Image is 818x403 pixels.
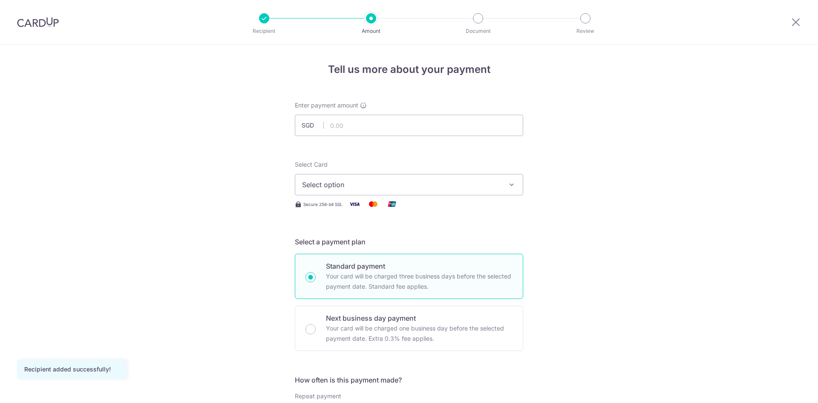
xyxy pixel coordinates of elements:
[326,271,513,292] p: Your card will be charged three business days before the selected payment date. Standard fee appl...
[763,377,809,399] iframe: Opens a widget where you can find more information
[295,62,523,77] h4: Tell us more about your payment
[17,17,59,27] img: CardUp
[24,365,119,374] div: Recipient added successfully!
[302,180,501,190] span: Select option
[295,375,523,385] h5: How often is this payment made?
[326,313,513,323] p: Next business day payment
[346,199,363,209] img: Visa
[383,199,400,209] img: Union Pay
[365,199,382,209] img: Mastercard
[295,237,523,247] h5: Select a payment plan
[554,27,617,35] p: Review
[233,27,296,35] p: Recipient
[295,174,523,195] button: Select option
[295,115,523,136] input: 0.00
[295,392,341,400] label: Repeat payment
[446,27,510,35] p: Document
[326,323,513,344] p: Your card will be charged one business day before the selected payment date. Extra 0.3% fee applies.
[295,101,358,110] span: Enter payment amount
[295,161,328,168] span: translation missing: en.payables.payment_networks.credit_card.summary.labels.select_card
[340,27,403,35] p: Amount
[303,201,343,208] span: Secure 256-bit SSL
[326,261,513,271] p: Standard payment
[302,121,324,130] span: SGD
